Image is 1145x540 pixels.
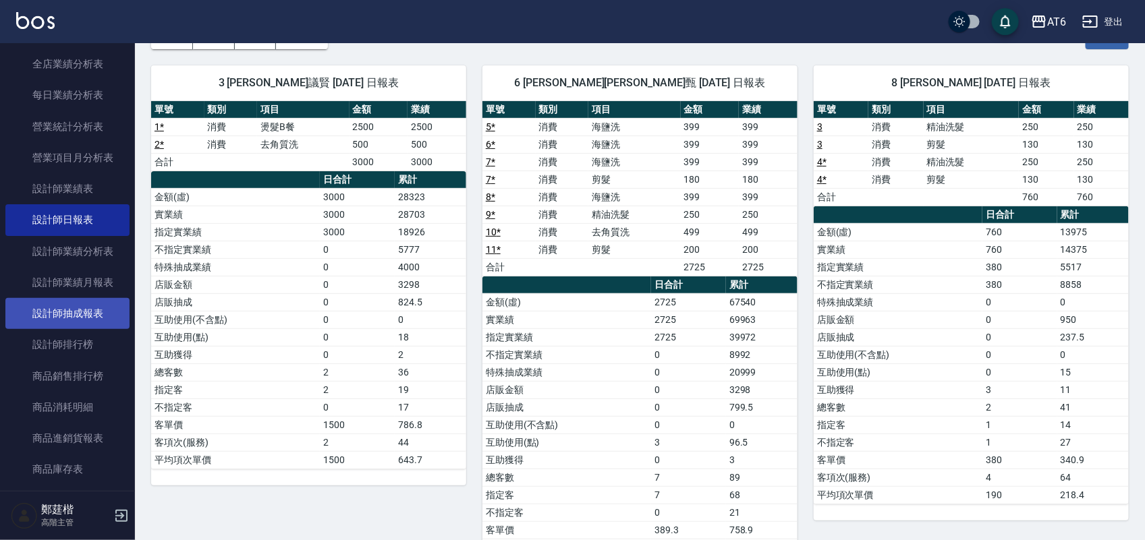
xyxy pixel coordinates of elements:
[814,433,982,451] td: 不指定客
[395,293,466,311] td: 824.5
[588,101,680,119] th: 項目
[817,121,822,132] a: 3
[1074,118,1129,136] td: 250
[651,346,725,363] td: 0
[651,328,725,346] td: 2725
[588,241,680,258] td: 剪髮
[320,223,394,241] td: 3000
[814,223,982,241] td: 金額(虛)
[350,136,408,153] td: 500
[320,311,394,328] td: 0
[395,241,466,258] td: 5777
[982,398,1057,416] td: 2
[739,171,798,188] td: 180
[982,416,1057,433] td: 1
[1057,469,1129,486] td: 64
[726,521,798,539] td: 758.9
[982,241,1057,258] td: 760
[814,276,982,293] td: 不指定實業績
[151,433,320,451] td: 客項次(服務)
[814,398,982,416] td: 總客數
[11,502,38,529] img: Person
[739,223,798,241] td: 499
[739,188,798,206] td: 399
[982,381,1057,398] td: 3
[1074,153,1129,171] td: 250
[41,503,110,516] h5: 鄭莛楷
[1019,136,1073,153] td: 130
[651,486,725,504] td: 7
[482,101,798,276] table: a dense table
[651,451,725,469] td: 0
[482,381,651,398] td: 店販金額
[726,363,798,381] td: 20999
[5,111,130,142] a: 營業統計分析表
[588,223,680,241] td: 去角質洗
[151,311,320,328] td: 互助使用(不含點)
[536,153,589,171] td: 消費
[1057,451,1129,469] td: 340.9
[395,188,466,206] td: 28323
[681,153,739,171] td: 399
[1019,153,1073,171] td: 250
[408,136,466,153] td: 500
[320,433,394,451] td: 2
[151,276,320,293] td: 店販金額
[320,381,394,398] td: 2
[320,241,394,258] td: 0
[982,346,1057,363] td: 0
[814,328,982,346] td: 店販抽成
[992,8,1019,35] button: save
[395,346,466,363] td: 2
[482,433,651,451] td: 互助使用(點)
[982,223,1057,241] td: 760
[536,223,589,241] td: 消費
[739,118,798,136] td: 399
[1057,206,1129,224] th: 累計
[482,346,651,363] td: 不指定實業績
[739,241,798,258] td: 200
[726,469,798,486] td: 89
[408,153,466,171] td: 3000
[408,118,466,136] td: 2500
[536,241,589,258] td: 消費
[5,361,130,392] a: 商品銷售排行榜
[1019,188,1073,206] td: 760
[482,504,651,521] td: 不指定客
[151,223,320,241] td: 指定實業績
[1057,328,1129,346] td: 237.5
[257,118,349,136] td: 燙髮B餐
[1074,171,1129,188] td: 130
[536,101,589,119] th: 類別
[924,101,1019,119] th: 項目
[739,136,798,153] td: 399
[814,206,1129,504] table: a dense table
[651,398,725,416] td: 0
[1057,223,1129,241] td: 13975
[651,433,725,451] td: 3
[536,206,589,223] td: 消費
[982,433,1057,451] td: 1
[868,171,923,188] td: 消費
[151,206,320,223] td: 實業績
[868,136,923,153] td: 消費
[320,363,394,381] td: 2
[320,171,394,189] th: 日合計
[924,118,1019,136] td: 精油洗髮
[1074,136,1129,153] td: 130
[41,516,110,529] p: 高階主管
[1019,171,1073,188] td: 130
[536,171,589,188] td: 消費
[536,118,589,136] td: 消費
[726,293,798,311] td: 67540
[5,173,130,204] a: 設計師業績表
[482,293,651,311] td: 金額(虛)
[151,258,320,276] td: 特殊抽成業績
[320,188,394,206] td: 3000
[681,101,739,119] th: 金額
[408,101,466,119] th: 業績
[395,328,466,346] td: 18
[395,363,466,381] td: 36
[681,118,739,136] td: 399
[1057,433,1129,451] td: 27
